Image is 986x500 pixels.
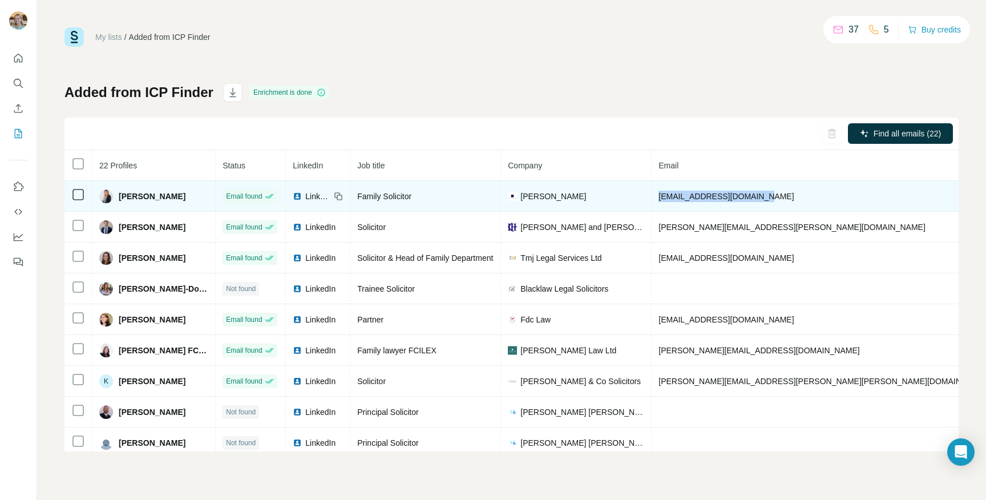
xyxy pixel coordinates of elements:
img: company-logo [508,223,517,232]
button: My lists [9,123,27,144]
img: Avatar [99,282,113,296]
span: Solicitor & Head of Family Department [357,253,493,263]
img: LinkedIn logo [293,192,302,201]
span: LinkedIn [305,191,330,202]
span: [PERSON_NAME] and [PERSON_NAME] [520,221,644,233]
span: [PERSON_NAME] [520,191,586,202]
img: company-logo [508,253,517,263]
img: Avatar [99,189,113,203]
button: Use Surfe API [9,201,27,222]
span: Family Solicitor [357,192,411,201]
span: Job title [357,161,385,170]
span: Solicitor [357,377,386,386]
span: Fdc Law [520,314,551,325]
span: [PERSON_NAME] [PERSON_NAME] Solicitors [520,406,644,418]
img: LinkedIn logo [293,408,302,417]
img: Avatar [99,344,113,357]
span: Not found [226,284,256,294]
span: Family lawyer FCILEX [357,346,436,355]
div: K [99,374,113,388]
span: Email found [226,314,262,325]
img: LinkedIn logo [293,253,302,263]
span: [PERSON_NAME] & Co Solicitors [520,376,641,387]
span: Company [508,161,542,170]
h1: Added from ICP Finder [64,83,213,102]
span: [PERSON_NAME]-Domican [119,283,208,295]
img: company-logo [508,284,517,293]
img: LinkedIn logo [293,284,302,293]
span: Email found [226,222,262,232]
div: Open Intercom Messenger [947,438,975,466]
img: Avatar [99,313,113,326]
span: LinkedIn [305,376,336,387]
p: 5 [884,23,889,37]
span: Email found [226,345,262,356]
img: LinkedIn logo [293,315,302,324]
li: / [124,31,127,43]
button: Buy credits [908,22,961,38]
span: Partner [357,315,383,324]
img: Avatar [99,405,113,419]
span: Email found [226,376,262,386]
div: Enrichment is done [250,86,329,99]
img: LinkedIn logo [293,223,302,232]
span: Not found [226,438,256,448]
span: [PERSON_NAME] [119,221,185,233]
img: LinkedIn logo [293,438,302,447]
img: Avatar [9,11,27,30]
span: [EMAIL_ADDRESS][DOMAIN_NAME] [658,192,794,201]
img: company-logo [508,192,517,201]
span: Principal Solicitor [357,408,418,417]
span: [PERSON_NAME] FCILEx [119,345,208,356]
span: [EMAIL_ADDRESS][DOMAIN_NAME] [658,315,794,324]
span: LinkedIn [305,437,336,449]
span: LinkedIn [305,252,336,264]
img: company-logo [508,438,517,447]
span: [PERSON_NAME][EMAIL_ADDRESS][PERSON_NAME][DOMAIN_NAME] [658,223,926,232]
span: Not found [226,407,256,417]
span: Tmj Legal Services Ltd [520,252,601,264]
span: 22 Profiles [99,161,137,170]
img: Avatar [99,436,113,450]
span: [PERSON_NAME] [119,406,185,418]
button: Feedback [9,252,27,272]
img: company-logo [508,377,517,386]
img: company-logo [508,346,517,355]
span: Principal Solicitor [357,438,418,447]
span: Trainee Solicitor [357,284,415,293]
a: My lists [95,33,122,42]
span: Email found [226,191,262,201]
span: [PERSON_NAME] [119,376,185,387]
span: Email [658,161,678,170]
span: [EMAIL_ADDRESS][DOMAIN_NAME] [658,253,794,263]
button: Quick start [9,48,27,68]
span: LinkedIn [305,314,336,325]
img: Avatar [99,251,113,265]
button: Dashboard [9,227,27,247]
span: LinkedIn [305,221,336,233]
button: Enrich CSV [9,98,27,119]
img: Avatar [99,220,113,234]
span: [PERSON_NAME] [119,252,185,264]
button: Find all emails (22) [848,123,953,144]
span: Find all emails (22) [874,128,941,139]
img: LinkedIn logo [293,346,302,355]
span: Blacklaw Legal Solicitors [520,283,608,295]
span: [PERSON_NAME][EMAIL_ADDRESS][DOMAIN_NAME] [658,346,859,355]
span: LinkedIn [293,161,323,170]
span: [PERSON_NAME] [119,191,185,202]
button: Use Surfe on LinkedIn [9,176,27,197]
span: Status [223,161,245,170]
img: Surfe Logo [64,27,84,47]
span: [PERSON_NAME] [119,437,185,449]
span: LinkedIn [305,345,336,356]
img: LinkedIn logo [293,377,302,386]
button: Search [9,73,27,94]
span: [PERSON_NAME] [119,314,185,325]
img: company-logo [508,408,517,417]
span: Email found [226,253,262,263]
span: LinkedIn [305,283,336,295]
span: Solicitor [357,223,386,232]
img: company-logo [508,315,517,324]
span: [PERSON_NAME] [PERSON_NAME] Solicitors [520,437,644,449]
